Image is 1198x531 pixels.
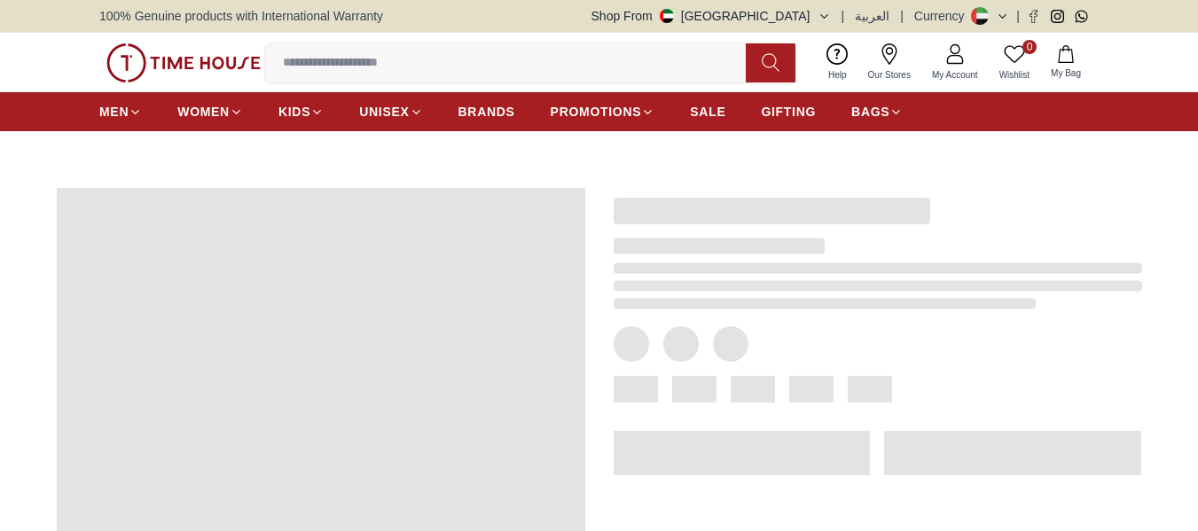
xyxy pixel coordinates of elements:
[855,7,889,25] button: العربية
[591,7,831,25] button: Shop From[GEOGRAPHIC_DATA]
[821,68,854,82] span: Help
[551,103,642,121] span: PROMOTIONS
[458,96,515,128] a: BRANDS
[900,7,904,25] span: |
[1044,66,1088,80] span: My Bag
[842,7,845,25] span: |
[861,68,918,82] span: Our Stores
[1040,42,1092,83] button: My Bag
[690,103,725,121] span: SALE
[99,103,129,121] span: MEN
[857,40,921,85] a: Our Stores
[925,68,985,82] span: My Account
[1075,10,1088,23] a: Whatsapp
[359,103,409,121] span: UNISEX
[1016,7,1020,25] span: |
[106,43,261,82] img: ...
[99,96,142,128] a: MEN
[851,103,889,121] span: BAGS
[818,40,857,85] a: Help
[660,9,674,23] img: United Arab Emirates
[761,96,816,128] a: GIFTING
[458,103,515,121] span: BRANDS
[278,96,324,128] a: KIDS
[851,96,903,128] a: BAGS
[99,7,383,25] span: 100% Genuine products with International Warranty
[989,40,1040,85] a: 0Wishlist
[1022,40,1037,54] span: 0
[992,68,1037,82] span: Wishlist
[278,103,310,121] span: KIDS
[551,96,655,128] a: PROMOTIONS
[177,96,243,128] a: WOMEN
[690,96,725,128] a: SALE
[177,103,230,121] span: WOMEN
[1027,10,1040,23] a: Facebook
[914,7,972,25] div: Currency
[1051,10,1064,23] a: Instagram
[359,96,422,128] a: UNISEX
[761,103,816,121] span: GIFTING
